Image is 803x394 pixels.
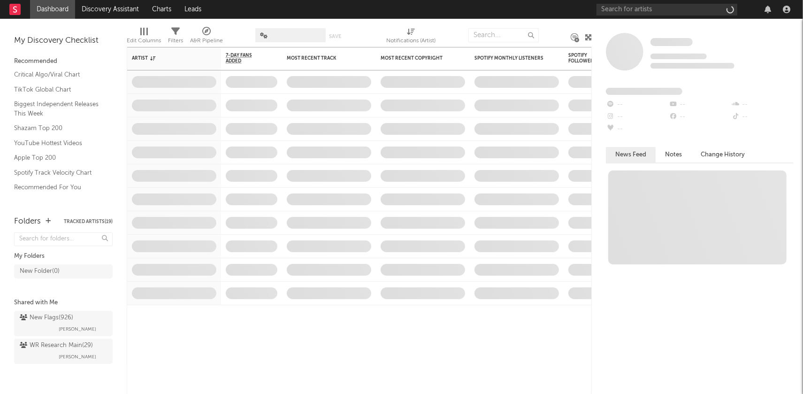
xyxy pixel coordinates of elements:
a: Spotify Track Velocity Chart [14,168,103,178]
span: 0 fans last week [650,63,734,69]
div: New Folder ( 0 ) [20,266,60,277]
div: -- [668,99,731,111]
div: Filters [168,23,183,51]
a: Recommended For You [14,182,103,193]
div: A&R Pipeline [190,23,223,51]
div: Artist [132,55,202,61]
a: Some Artist [650,38,693,47]
div: My Discovery Checklist [14,35,113,46]
a: TikTok Videos Assistant / Last 7 Days - Top [14,197,103,216]
div: Notifications (Artist) [387,23,436,51]
div: Shared with Me [14,297,113,309]
div: -- [731,99,794,111]
input: Search for artists [597,4,737,15]
div: Most Recent Copyright [381,55,451,61]
div: Most Recent Track [287,55,357,61]
div: -- [606,99,668,111]
div: Spotify Monthly Listeners [474,55,545,61]
div: My Folders [14,251,113,262]
a: Critical Algo/Viral Chart [14,70,103,80]
div: Edit Columns [127,23,161,51]
span: [PERSON_NAME] [59,351,96,363]
a: TikTok Global Chart [14,85,103,95]
a: Biggest Independent Releases This Week [14,99,103,118]
span: [PERSON_NAME] [59,324,96,335]
div: -- [731,111,794,123]
a: YouTube Hottest Videos [14,138,103,148]
a: Apple Top 200 [14,153,103,163]
a: Shazam Top 200 [14,123,103,133]
a: New Folder(0) [14,264,113,278]
div: Notifications (Artist) [387,35,436,46]
div: Filters [168,35,183,46]
div: Edit Columns [127,35,161,46]
span: 7-Day Fans Added [226,53,263,64]
a: New Flags(926)[PERSON_NAME] [14,311,113,336]
div: -- [668,111,731,123]
div: Recommended [14,56,113,67]
button: Save [329,34,341,39]
input: Search for folders... [14,232,113,246]
a: WR Research Main(29)[PERSON_NAME] [14,339,113,364]
div: New Flags ( 926 ) [20,312,73,324]
button: News Feed [606,147,656,162]
div: Spotify Followers [568,53,601,64]
span: Some Artist [650,38,693,46]
button: Notes [656,147,691,162]
div: Folders [14,216,41,227]
span: Fans Added by Platform [606,88,682,95]
div: -- [606,123,668,135]
span: Tracking Since: [DATE] [650,54,707,59]
button: Change History [691,147,754,162]
input: Search... [468,28,539,42]
div: -- [606,111,668,123]
button: Tracked Artists(19) [64,219,113,224]
div: A&R Pipeline [190,35,223,46]
div: WR Research Main ( 29 ) [20,340,93,351]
